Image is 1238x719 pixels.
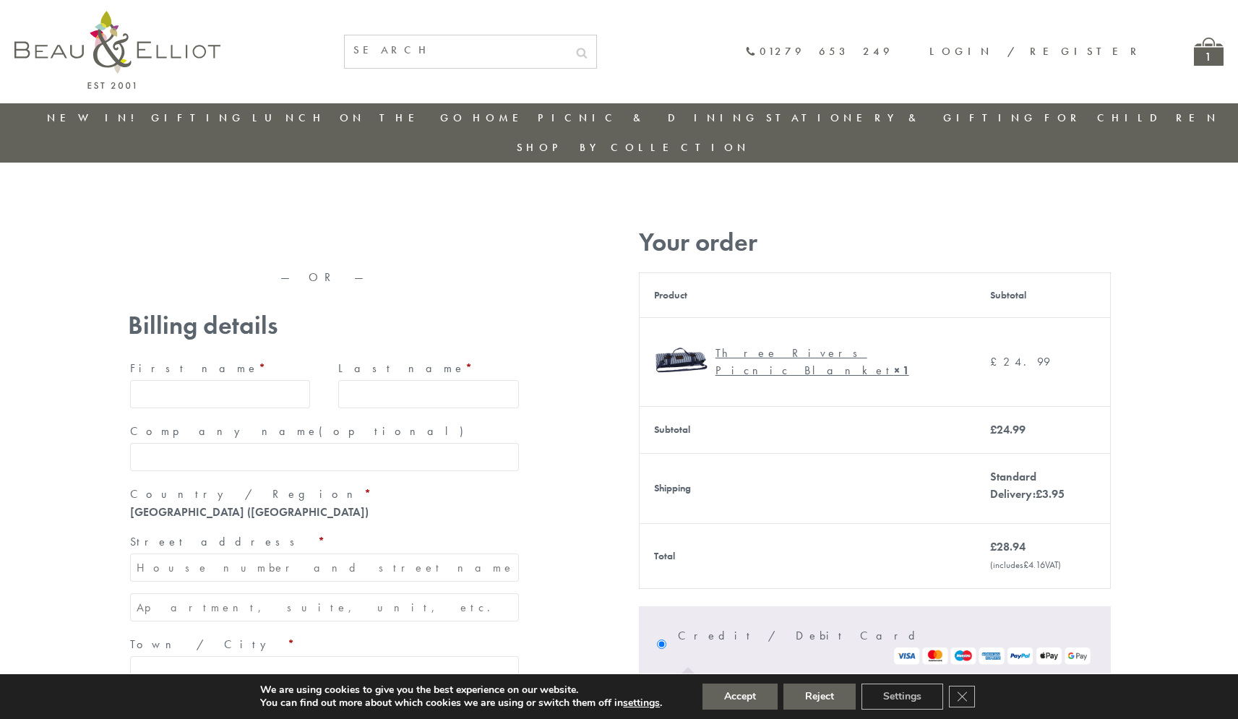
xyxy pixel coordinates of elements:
[47,111,144,125] a: New in!
[130,357,311,380] label: First name
[623,697,660,710] button: settings
[1023,559,1028,571] span: £
[130,554,519,582] input: House number and street name
[702,684,778,710] button: Accept
[990,539,1026,554] bdi: 28.94
[990,354,1003,369] span: £
[990,354,1050,369] bdi: 24.99
[1044,111,1220,125] a: For Children
[990,539,997,554] span: £
[260,684,662,697] p: We are using cookies to give you the best experience on our website.
[639,523,975,588] th: Total
[861,684,943,710] button: Settings
[473,111,530,125] a: Home
[1194,38,1224,66] a: 1
[929,44,1143,59] a: Login / Register
[14,11,220,89] img: logo
[130,633,519,656] label: Town / City
[517,140,750,155] a: Shop by collection
[783,684,856,710] button: Reject
[639,406,975,453] th: Subtotal
[894,363,909,378] strong: × 1
[1023,559,1045,571] span: 4.16
[893,647,1092,665] img: Stripe
[260,697,662,710] p: You can find out more about which cookies we are using or switch them off in .
[766,111,1037,125] a: Stationery & Gifting
[325,222,524,257] iframe: Secure express checkout frame
[319,423,472,439] span: (optional)
[252,111,466,125] a: Lunch On The Go
[1036,486,1065,501] bdi: 3.95
[130,530,519,554] label: Street address
[130,483,519,506] label: Country / Region
[345,35,567,65] input: SEARCH
[639,453,975,523] th: Shipping
[678,624,1092,665] label: Credit / Debit Card
[125,222,324,257] iframe: Secure express checkout frame
[976,272,1110,317] th: Subtotal
[130,504,369,520] strong: [GEOGRAPHIC_DATA] ([GEOGRAPHIC_DATA])
[338,357,519,380] label: Last name
[990,422,1026,437] bdi: 24.99
[745,46,893,58] a: 01279 653 249
[151,111,245,125] a: Gifting
[654,332,708,387] img: Three Rivers XL Picnic Blanket
[949,686,975,707] button: Close GDPR Cookie Banner
[639,272,975,317] th: Product
[990,422,997,437] span: £
[1036,486,1042,501] span: £
[654,332,961,392] a: Three Rivers XL Picnic Blanket Three Rivers Picnic Blanket× 1
[639,228,1111,257] h3: Your order
[128,271,521,284] p: — OR —
[128,311,521,340] h3: Billing details
[130,420,519,443] label: Company name
[715,345,950,379] div: Three Rivers Picnic Blanket
[990,559,1061,571] small: (includes VAT)
[538,111,759,125] a: Picnic & Dining
[990,469,1065,501] label: Standard Delivery:
[130,593,519,621] input: Apartment, suite, unit, etc. (optional)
